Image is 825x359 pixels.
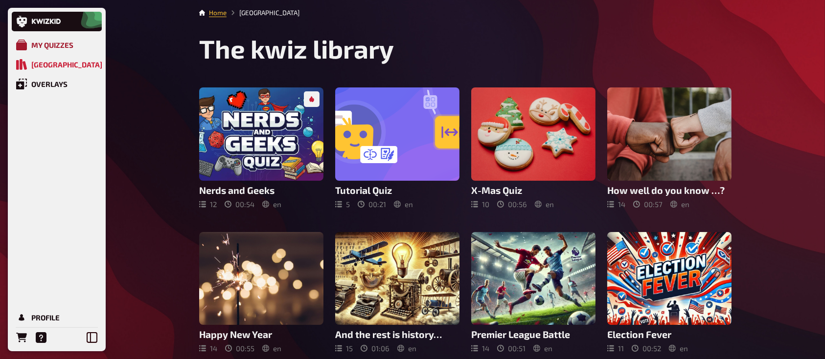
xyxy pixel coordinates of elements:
div: 11 [607,344,624,353]
div: en [670,200,689,209]
div: en [669,344,688,353]
a: How well do you know …?1400:57en [607,87,732,209]
a: X-Mas Quiz1000:56en [471,87,596,209]
div: 00 : 52 [632,344,661,353]
div: 14 [471,344,489,353]
li: Quiz Library [227,8,299,18]
div: 00 : 55 [225,344,254,353]
div: 00 : 57 [633,200,663,209]
a: Nerds and Geeks1200:54en [199,87,323,209]
h3: How well do you know …? [607,185,732,196]
div: en [394,200,413,209]
div: 01 : 06 [361,344,390,353]
div: 10 [471,200,489,209]
a: Premier League Battle1400:51en [471,232,596,353]
div: en [397,344,416,353]
div: 5 [335,200,350,209]
a: Orders [12,328,31,347]
div: en [533,344,552,353]
h3: Happy New Year [199,329,323,340]
div: 00 : 56 [497,200,527,209]
li: Home [209,8,227,18]
div: 15 [335,344,353,353]
h3: Election Fever [607,329,732,340]
a: And the rest is history…1501:06en [335,232,459,353]
a: Tutorial Quiz500:21en [335,87,459,209]
div: Overlays [31,80,68,88]
div: [GEOGRAPHIC_DATA] [31,60,102,69]
a: Help [31,328,51,347]
h3: Tutorial Quiz [335,185,459,196]
h3: X-Mas Quiz [471,185,596,196]
h3: Nerds and Geeks [199,185,323,196]
a: Quiz Library [12,55,102,74]
div: 00 : 54 [225,200,254,209]
div: 14 [607,200,625,209]
div: 12 [199,200,217,209]
div: en [535,200,554,209]
a: Profile [12,308,102,327]
a: Election Fever1100:52en [607,232,732,353]
div: en [262,200,281,209]
h1: The kwiz library [199,33,732,64]
a: Home [209,9,227,17]
a: Happy New Year1400:55en [199,232,323,353]
a: Overlays [12,74,102,94]
h3: Premier League Battle [471,329,596,340]
div: Profile [31,313,60,322]
a: My Quizzes [12,35,102,55]
div: 00 : 21 [358,200,386,209]
div: en [262,344,281,353]
div: My Quizzes [31,41,73,49]
h3: And the rest is history… [335,329,459,340]
div: 14 [199,344,217,353]
div: 00 : 51 [497,344,526,353]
